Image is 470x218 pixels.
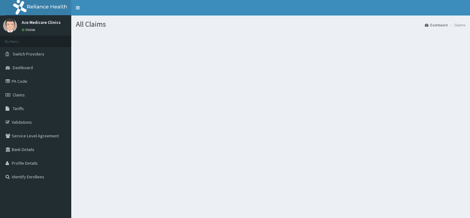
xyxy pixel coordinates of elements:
[76,20,465,28] h1: All Claims
[22,28,37,32] a: Online
[425,22,448,28] a: Dashboard
[13,51,44,57] span: Switch Providers
[13,65,33,70] span: Dashboard
[13,106,24,111] span: Tariffs
[13,92,25,98] span: Claims
[3,19,17,33] img: User Image
[448,22,465,28] li: Claims
[22,20,61,24] p: Ace Medicare Clinics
